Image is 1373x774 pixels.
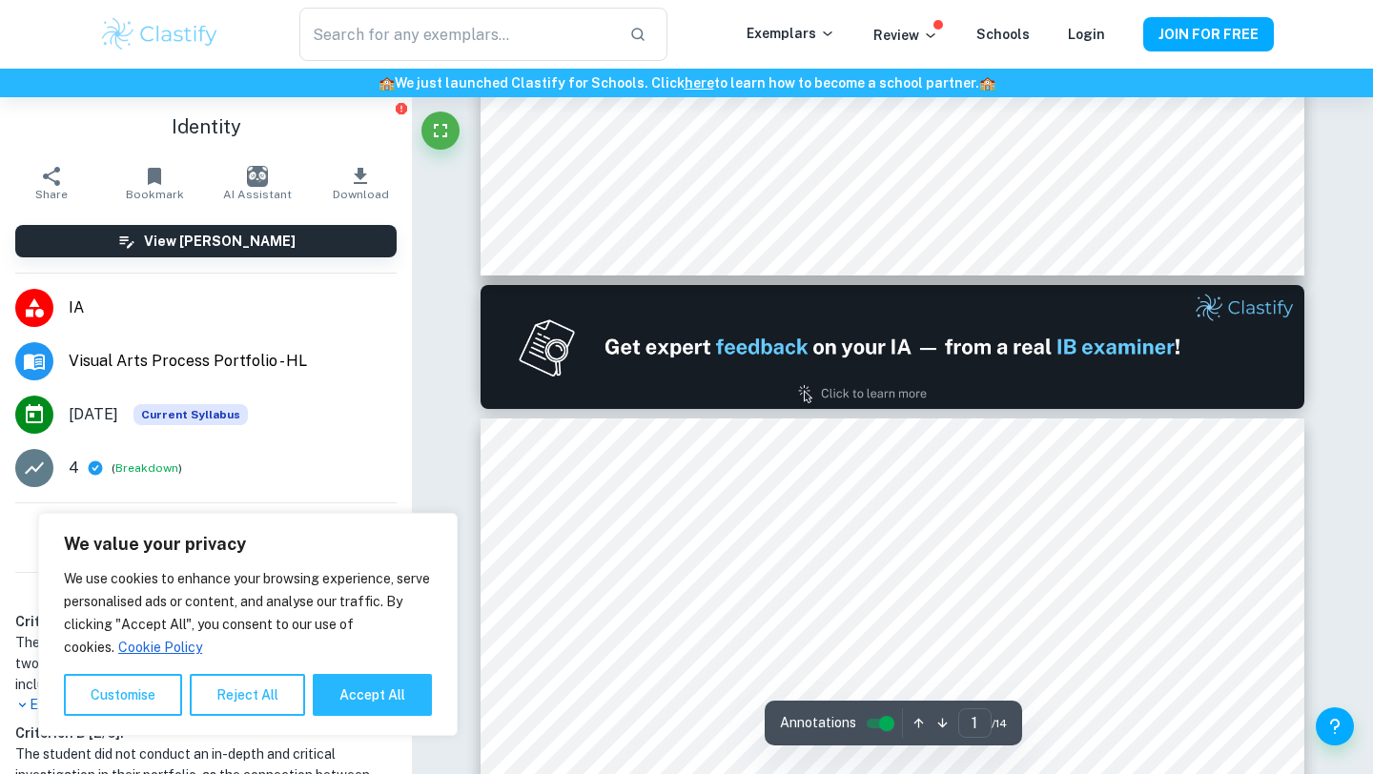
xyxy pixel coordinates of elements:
span: ( ) [112,459,182,478]
a: Cookie Policy [117,639,203,656]
span: Bookmark [126,188,184,201]
p: We value your privacy [64,533,432,556]
p: Review [873,25,938,46]
button: Report issue [394,101,408,115]
span: 🏫 [979,75,995,91]
img: Ad [481,285,1304,409]
button: JOIN FOR FREE [1143,17,1274,51]
h6: We just launched Clastify for Schools. Click to learn how to become a school partner. [4,72,1369,93]
span: Annotations [780,713,856,733]
span: Share [35,188,68,201]
span: IA [69,296,397,319]
div: We value your privacy [38,513,458,736]
input: Search for any exemplars... [299,8,614,61]
a: here [685,75,714,91]
span: AI Assistant [223,188,292,201]
button: Download [309,156,412,210]
p: We use cookies to enhance your browsing experience, serve personalised ads or content, and analys... [64,567,432,659]
a: Login [1068,27,1105,42]
h6: View [PERSON_NAME] [144,231,296,252]
span: / 14 [992,715,1007,732]
div: This exemplar is based on the current syllabus. Feel free to refer to it for inspiration/ideas wh... [133,404,248,425]
h1: The student fulfilled the criterion by successfully providing two distinct art-making formats fro... [15,632,397,695]
h1: Identity [15,112,397,141]
button: Help and Feedback [1316,707,1354,745]
span: [DATE] [69,403,118,426]
button: Customise [64,674,182,716]
span: Download [333,188,389,201]
button: View [PERSON_NAME] [15,225,397,257]
p: Exemplars [747,23,835,44]
h6: Criterion B [ 2 / 6 ]: [15,723,397,743]
span: Current Syllabus [133,404,248,425]
button: Fullscreen [421,112,460,150]
h6: Criterion A [ 5 / 12 ]: [15,611,397,632]
a: Schools [976,27,1030,42]
p: Expand [15,695,397,715]
button: Reject All [190,674,305,716]
img: AI Assistant [247,166,268,187]
button: Accept All [313,674,432,716]
button: Breakdown [115,459,178,477]
p: 4 [69,457,79,479]
button: AI Assistant [206,156,309,210]
span: 🏫 [379,75,395,91]
h6: Examiner's summary [8,580,404,603]
button: Bookmark [103,156,206,210]
span: Visual Arts Process Portfolio - HL [69,350,397,373]
img: Clastify logo [99,15,220,53]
